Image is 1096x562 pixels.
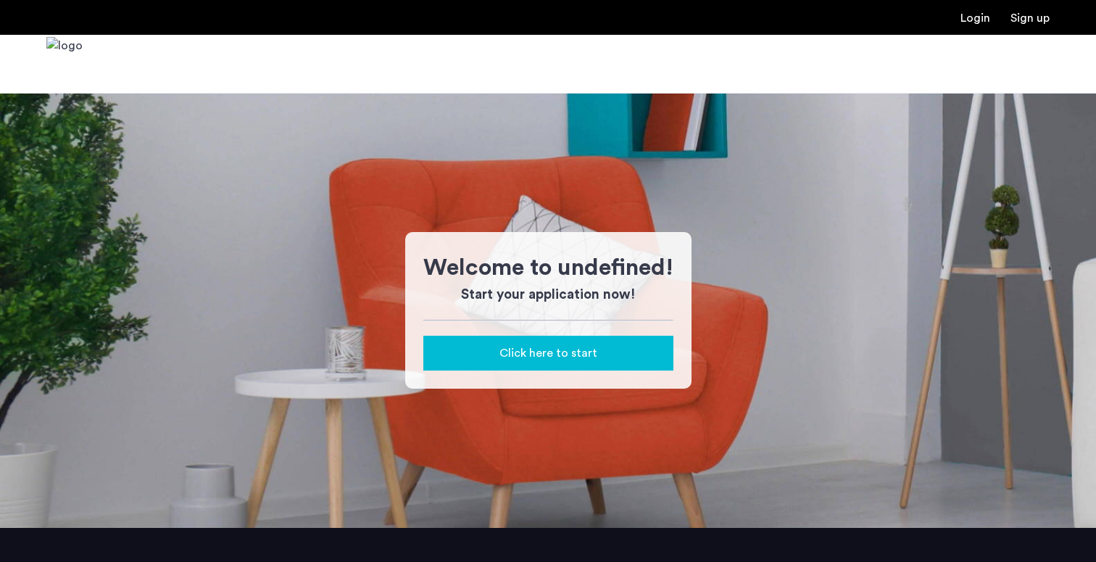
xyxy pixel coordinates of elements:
[1010,12,1050,24] a: Registration
[46,37,83,91] img: logo
[423,250,673,285] h1: Welcome to undefined!
[423,285,673,305] h3: Start your application now!
[423,336,673,371] button: button
[960,12,990,24] a: Login
[499,344,597,362] span: Click here to start
[46,37,83,91] a: Cazamio Logo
